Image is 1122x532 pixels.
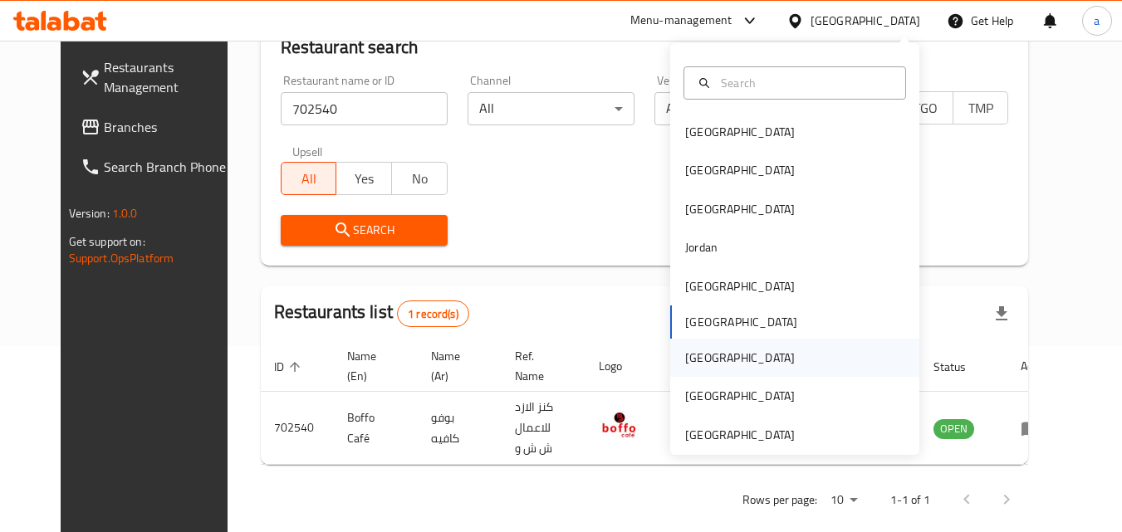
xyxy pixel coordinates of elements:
span: Name (En) [347,346,398,386]
td: 702540 [261,392,334,465]
div: [GEOGRAPHIC_DATA] [685,200,795,218]
th: Branches [660,341,718,392]
span: a [1094,12,1100,30]
td: كنز الازد للاعمال ش ش و [502,392,585,465]
input: Search [714,74,895,92]
td: Boffo Café [334,392,418,465]
span: Yes [343,167,385,191]
span: Search [294,220,434,241]
button: No [391,162,448,195]
div: Export file [982,294,1022,334]
input: Search for restaurant name or ID.. [281,92,448,125]
span: Branches [104,117,235,137]
div: OPEN [933,419,974,439]
span: TGO [904,96,947,120]
button: TGO [897,91,953,124]
div: Menu-management [630,11,732,31]
a: Search Branch Phone [67,147,248,187]
span: Restaurants Management [104,57,235,97]
div: [GEOGRAPHIC_DATA] [811,12,920,30]
span: Status [933,357,987,377]
td: بوفو كافيه [418,392,502,465]
span: 1.0.0 [112,203,138,224]
span: Version: [69,203,110,224]
div: All [468,92,634,125]
div: Jordan [685,238,718,256]
span: All [288,167,331,191]
h2: Restaurants list [274,300,469,327]
div: [GEOGRAPHIC_DATA] [685,161,795,179]
div: Menu [1021,418,1051,438]
div: [GEOGRAPHIC_DATA] [685,426,795,444]
div: [GEOGRAPHIC_DATA] [685,387,795,405]
a: Support.OpsPlatform [69,247,174,269]
span: No [399,167,441,191]
a: Branches [67,107,248,147]
p: Rows per page: [742,490,817,510]
th: Logo [585,341,660,392]
div: [GEOGRAPHIC_DATA] [685,277,795,295]
span: Name (Ar) [431,346,482,386]
button: TMP [953,91,1009,124]
button: All [281,162,337,195]
span: Get support on: [69,231,145,252]
td: 1 [660,392,718,465]
div: Rows per page: [824,488,864,513]
button: Search [281,215,448,246]
p: 1-1 of 1 [890,490,930,510]
span: ID [274,357,306,377]
label: Upsell [292,145,323,157]
th: Action [1007,341,1065,392]
span: TMP [960,96,1002,120]
div: Total records count [397,300,469,327]
span: OPEN [933,419,974,438]
button: Yes [336,162,392,195]
span: Search Branch Phone [104,157,235,177]
div: [GEOGRAPHIC_DATA] [685,349,795,367]
span: Ref. Name [515,346,566,386]
div: [GEOGRAPHIC_DATA] [685,123,795,141]
span: 1 record(s) [398,306,468,322]
h2: Restaurant search [281,35,1009,60]
div: All [654,92,821,125]
table: enhanced table [261,341,1065,465]
a: Restaurants Management [67,47,248,107]
img: Boffo Café [599,404,640,446]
